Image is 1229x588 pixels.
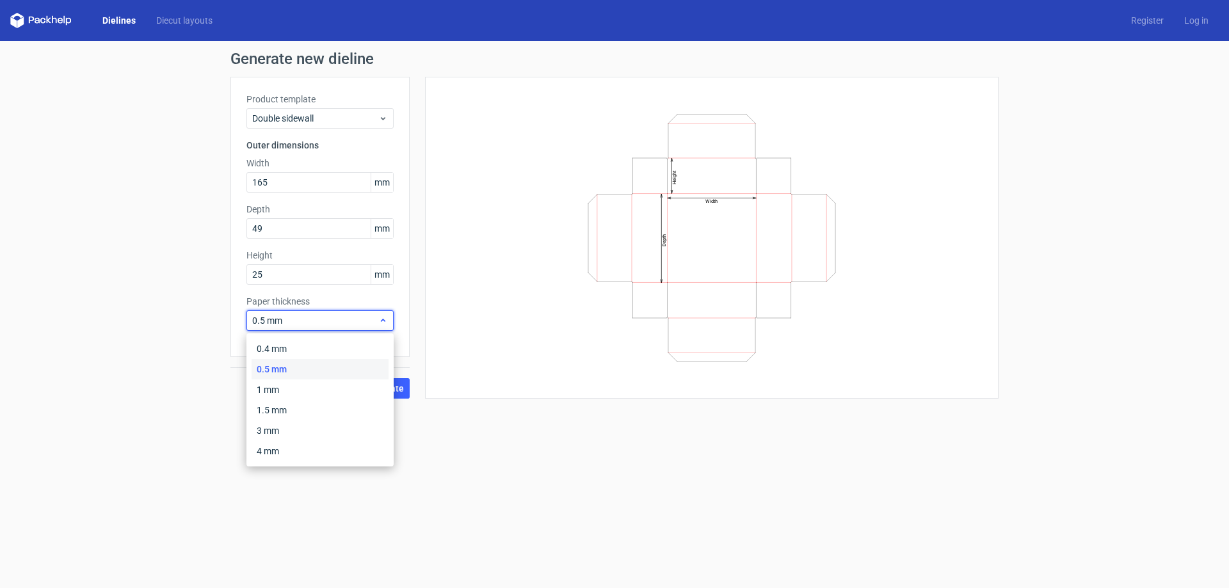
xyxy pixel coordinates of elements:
a: Register [1121,14,1174,27]
a: Dielines [92,14,146,27]
a: Log in [1174,14,1219,27]
div: 4 mm [252,441,389,461]
span: Double sidewall [252,112,378,125]
text: Height [671,170,677,184]
div: 1.5 mm [252,400,389,420]
h3: Outer dimensions [246,139,394,152]
div: 0.4 mm [252,338,389,359]
span: mm [371,173,393,192]
label: Paper thickness [246,295,394,308]
text: Depth [661,234,667,246]
div: 1 mm [252,379,389,400]
div: 0.5 mm [252,359,389,379]
label: Height [246,249,394,262]
label: Width [246,157,394,170]
div: 3 mm [252,420,389,441]
span: mm [371,265,393,284]
h1: Generate new dieline [230,51,999,67]
span: 0.5 mm [252,314,378,327]
text: Width [705,198,718,204]
span: mm [371,219,393,238]
label: Product template [246,93,394,106]
label: Depth [246,203,394,216]
a: Diecut layouts [146,14,223,27]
